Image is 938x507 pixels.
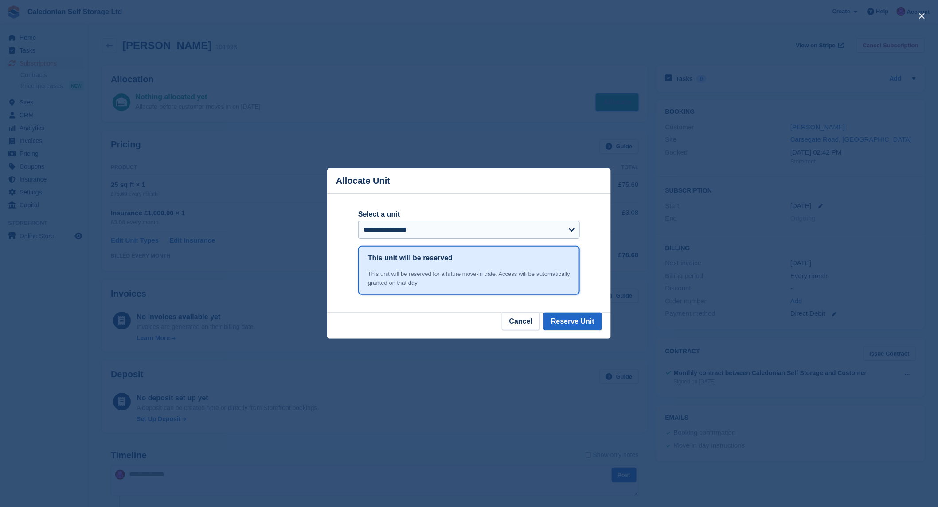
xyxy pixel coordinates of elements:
[368,270,570,287] div: This unit will be reserved for a future move-in date. Access will be automatically granted on tha...
[336,176,390,186] p: Allocate Unit
[915,9,929,23] button: close
[358,209,580,220] label: Select a unit
[543,313,602,330] button: Reserve Unit
[502,313,540,330] button: Cancel
[368,253,453,263] h1: This unit will be reserved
